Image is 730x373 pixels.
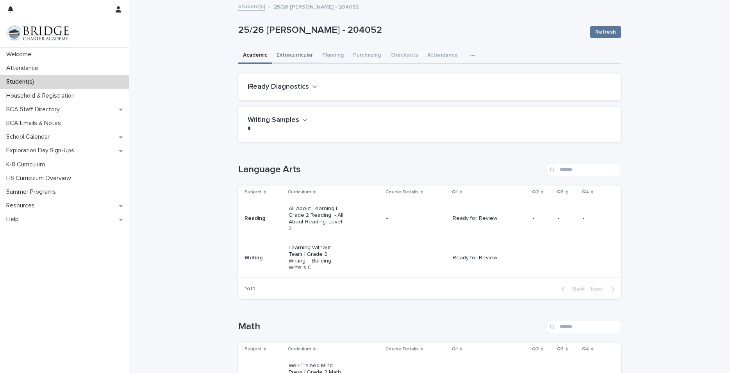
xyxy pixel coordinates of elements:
p: Resources [3,202,41,209]
a: Student(s) [238,2,265,11]
p: - [583,255,609,261]
p: Writing [245,255,282,261]
button: Academic [238,48,272,64]
p: Q2 [532,345,539,353]
tr: WritingLearning Without Tears | Grade 2 Writing - Building Writers C-Ready for Review--- [238,238,621,277]
p: 25/26 [PERSON_NAME] - 204052 [274,2,359,11]
h2: Writing Samples [248,116,299,125]
button: Purchasing [348,48,386,64]
p: - [533,255,552,261]
p: Course Details [386,345,419,353]
p: Learning Without Tears | Grade 2 Writing - Building Writers C [289,245,344,271]
p: Q4 [582,188,589,196]
p: Student(s) [3,78,40,86]
button: iReady Diagnostics [248,83,318,91]
input: Search [547,164,621,176]
p: Reading [245,215,282,222]
span: Back [568,286,585,292]
p: Help [3,216,25,223]
h1: Language Arts [238,164,544,175]
span: Next [591,286,608,292]
p: Q1 [452,188,458,196]
p: School Calendar [3,133,56,141]
p: 25/26 [PERSON_NAME] - 204052 [238,25,584,36]
p: All About Learning | Grade 2 Reading - All About Reading: Level 2 [289,205,344,232]
button: Back [555,286,588,293]
button: Writing Samples [248,116,308,125]
p: Summer Programs [3,188,62,196]
p: K-8 Curriculum [3,161,51,168]
p: Q1 [452,345,458,353]
p: BCA Emails & Notes [3,120,67,127]
button: Planning [318,48,348,64]
p: Ready for Review [453,255,509,261]
p: HS Curriculum Overview [3,175,77,182]
p: Curriculum [288,188,311,196]
h2: iReady Diagnostics [248,83,309,91]
p: Subject [245,345,262,353]
p: 1 of 1 [238,279,261,298]
p: BCA Staff Directory [3,106,66,113]
p: Course Details [386,188,419,196]
p: Household & Registration [3,92,81,100]
p: Ready for Review [453,215,509,222]
img: V1C1m3IdTEidaUdm9Hs0 [6,25,69,41]
button: Attendance [423,48,462,64]
p: - [386,255,446,261]
p: Attendance [3,64,45,72]
tr: ReadingAll About Learning | Grade 2 Reading - All About Reading: Level 2-Ready for Review--- [238,199,621,238]
button: Refresh [590,26,621,38]
button: Next [588,286,621,293]
span: Refresh [595,28,616,36]
p: Q3 [557,345,564,353]
p: Q4 [582,345,589,353]
p: Q2 [532,188,539,196]
h1: Math [238,321,544,332]
button: Checkouts [386,48,423,64]
p: - [533,215,552,222]
p: Welcome [3,51,37,58]
p: - [583,215,609,222]
p: Exploration Day Sign-Ups [3,147,80,154]
p: Curriculum [288,345,311,353]
p: - [558,215,576,222]
input: Search [547,321,621,333]
p: - [558,255,576,261]
button: Extracurricular [272,48,318,64]
p: Subject [245,188,262,196]
p: Q3 [557,188,564,196]
p: - [386,215,446,222]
